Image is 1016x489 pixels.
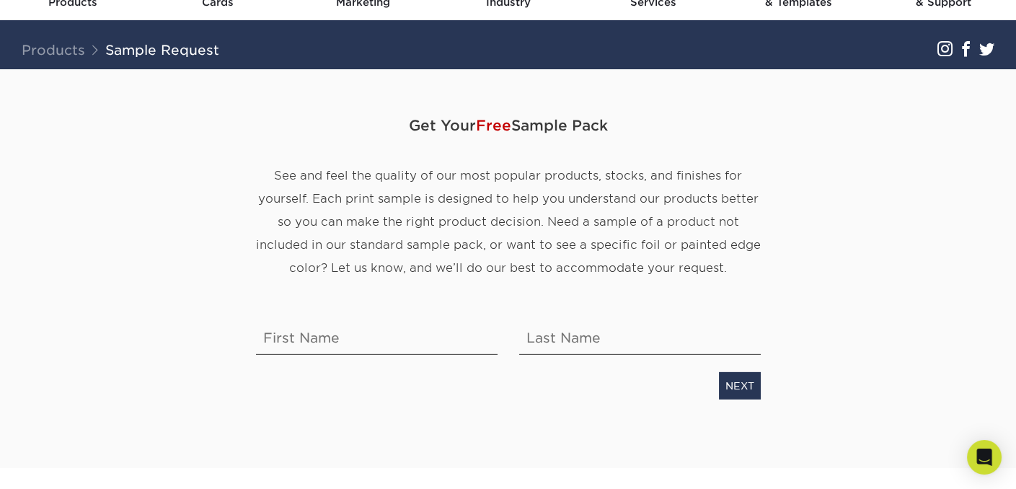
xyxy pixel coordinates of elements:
span: Free [476,116,511,133]
div: Open Intercom Messenger [967,440,1002,475]
span: See and feel the quality of our most popular products, stocks, and finishes for yourself. Each pr... [256,168,761,274]
a: Sample Request [105,42,219,58]
a: Products [22,42,85,58]
span: Get Your Sample Pack [256,103,761,146]
a: NEXT [719,371,761,399]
